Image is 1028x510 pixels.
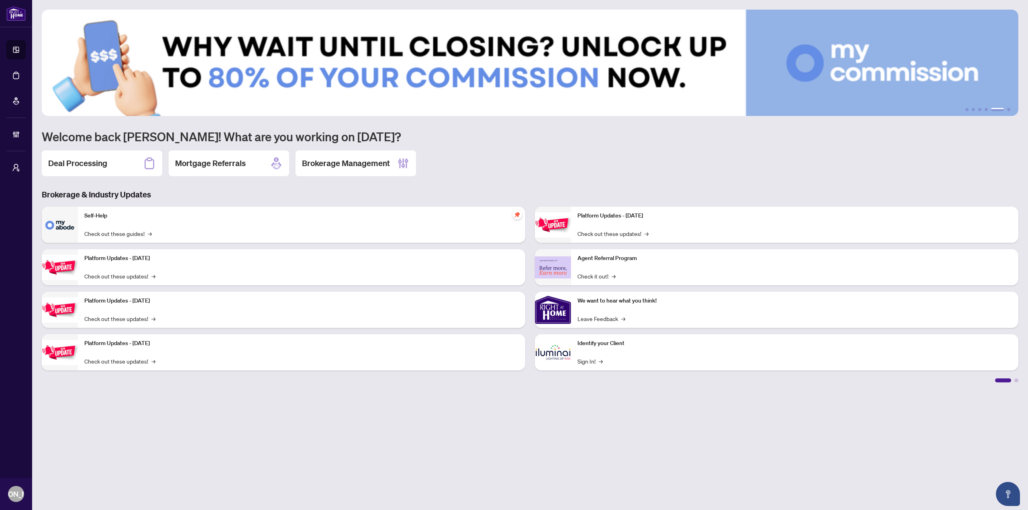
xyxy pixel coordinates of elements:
p: Platform Updates - [DATE] [84,297,519,305]
img: Platform Updates - June 23, 2025 [535,212,571,238]
a: Sign In!→ [577,357,603,366]
p: Platform Updates - [DATE] [577,211,1012,220]
a: Check out these guides!→ [84,229,152,238]
img: Platform Updates - July 21, 2025 [42,297,78,323]
img: We want to hear what you think! [535,292,571,328]
a: Check it out!→ [577,272,616,280]
span: → [148,229,152,238]
span: → [151,357,155,366]
p: We want to hear what you think! [577,297,1012,305]
span: pushpin [512,210,522,219]
p: Platform Updates - [DATE] [84,339,519,348]
button: 4 [985,108,988,111]
span: → [612,272,616,280]
span: user-switch [12,164,20,172]
p: Agent Referral Program [577,254,1012,263]
p: Self-Help [84,211,519,220]
h2: Deal Processing [48,158,107,169]
button: 1 [965,108,969,111]
span: → [599,357,603,366]
span: → [151,314,155,323]
h2: Brokerage Management [302,158,390,169]
button: Open asap [996,482,1020,506]
a: Leave Feedback→ [577,314,625,323]
img: logo [6,6,26,21]
a: Check out these updates!→ [577,229,649,238]
img: Agent Referral Program [535,256,571,278]
img: Platform Updates - July 8, 2025 [42,340,78,365]
a: Check out these updates!→ [84,314,155,323]
p: Platform Updates - [DATE] [84,254,519,263]
img: Identify your Client [535,334,571,370]
img: Platform Updates - September 16, 2025 [42,255,78,280]
p: Identify your Client [577,339,1012,348]
a: Check out these updates!→ [84,357,155,366]
button: 6 [1007,108,1010,111]
span: → [621,314,625,323]
img: Self-Help [42,207,78,243]
h1: Welcome back [PERSON_NAME]! What are you working on [DATE]? [42,129,1018,144]
button: 3 [978,108,981,111]
button: 2 [972,108,975,111]
span: → [645,229,649,238]
img: Slide 4 [42,10,1018,116]
h3: Brokerage & Industry Updates [42,189,1018,200]
button: 5 [991,108,1004,111]
h2: Mortgage Referrals [175,158,246,169]
span: → [151,272,155,280]
a: Check out these updates!→ [84,272,155,280]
